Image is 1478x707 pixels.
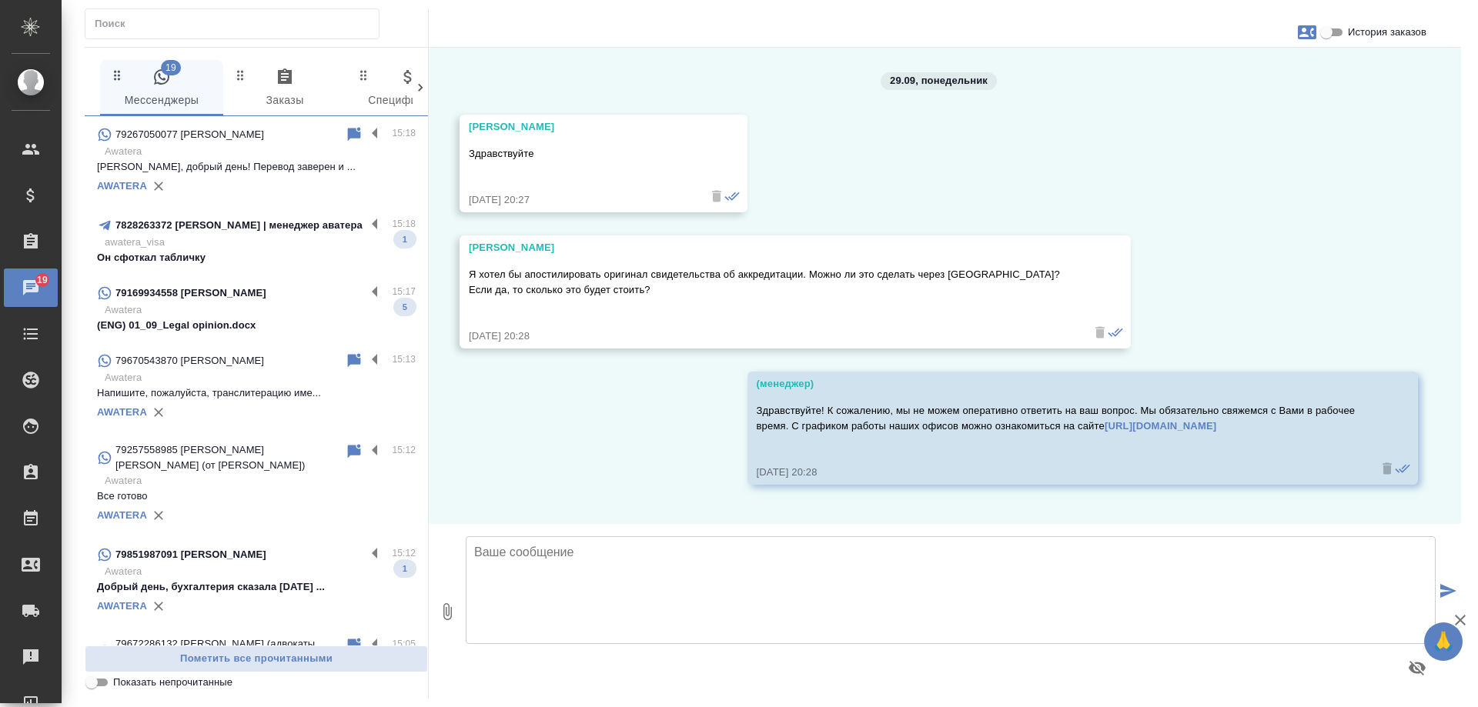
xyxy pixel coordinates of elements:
[97,159,416,175] p: [PERSON_NAME], добрый день! Перевод заверен и ...
[469,267,1077,298] p: Я хотел бы апостилировать оригинал свидетельства об аккредитации. Можно ли это сделать через [GEO...
[109,68,214,110] span: Мессенджеры
[890,73,988,88] p: 29.09, понедельник
[97,250,416,265] p: Он сфоткал табличку
[113,675,232,690] span: Показать непрочитанные
[392,125,416,141] p: 15:18
[97,489,416,504] p: Все готово
[161,60,181,75] span: 19
[85,342,428,433] div: 79670543870 [PERSON_NAME]15:13AwateraНапишите, пожалуйста, транслитерацию име...AWATERA
[115,127,264,142] p: 79267050077 [PERSON_NAME]
[85,645,428,672] button: Пометить все прочитанными
[392,545,416,561] p: 15:12
[115,547,266,562] p: 79851987091 [PERSON_NAME]
[356,68,460,110] span: Спецификации
[115,285,266,301] p: 79169934558 [PERSON_NAME]
[469,119,694,135] div: [PERSON_NAME]
[85,536,428,627] div: 79851987091 [PERSON_NAME]15:12AwateraДобрый день, бухгалтерия сказала [DATE] ...1AWATERA
[356,68,371,82] svg: Зажми и перетащи, чтобы поменять порядок вкладок
[115,636,345,667] p: 79672286132 [PERSON_NAME] (адвокаты [PERSON_NAME])
[105,473,416,489] p: Awatera
[97,385,416,401] p: Напишите, пожалуйста, транслитерацию име...
[1430,625,1456,658] span: 🙏
[345,352,363,370] div: Пометить непрочитанным
[1289,14,1326,51] button: Заявки
[97,600,147,612] a: AWATERA
[1105,420,1216,432] a: [URL][DOMAIN_NAME]
[97,579,416,595] p: Добрый день, бухгалтерия сказала [DATE] ...
[105,235,416,250] p: awatera_visa
[1348,25,1426,40] span: История заказов
[392,636,416,652] p: 15:05
[97,318,416,333] p: (ENG) 01_09_Legal opinion.docx
[115,353,264,369] p: 79670543870 [PERSON_NAME]
[469,146,694,162] p: Здравствуйте
[469,192,694,208] div: [DATE] 20:27
[345,442,363,461] div: Пометить непрочитанным
[757,403,1365,434] p: Здравствуйте! К сожалению, мы не можем оперативно ответить на ваш вопрос. Мы обязательно свяжемся...
[147,595,170,618] button: Удалить привязку
[757,465,1365,480] div: [DATE] 20:28
[97,406,147,418] a: AWATERA
[97,180,147,192] a: AWATERA
[85,116,428,207] div: 79267050077 [PERSON_NAME]15:18Awatera[PERSON_NAME], добрый день! Перевод заверен и ...AWATERA
[757,376,1365,392] div: (менеджер)
[392,216,416,232] p: 15:18
[392,442,416,458] p: 15:12
[393,232,416,247] span: 1
[28,272,57,288] span: 19
[392,284,416,299] p: 15:17
[147,504,170,527] button: Удалить привязку
[147,175,170,198] button: Удалить привязку
[85,275,428,342] div: 79169934558 [PERSON_NAME]15:17Awatera(ENG) 01_09_Legal opinion.docx5
[105,144,416,159] p: Awatera
[105,564,416,579] p: Awatera
[95,13,379,35] input: Поиск
[115,218,363,233] p: 7828263372 [PERSON_NAME] | менеджер аватера
[85,433,428,536] div: 79257558985 [PERSON_NAME] [PERSON_NAME] (от [PERSON_NAME])15:12AwateraВсе готовоAWATERA
[4,268,58,307] a: 19
[1424,622,1463,661] button: 🙏
[233,68,248,82] svg: Зажми и перетащи, чтобы поменять порядок вкладок
[97,509,147,521] a: AWATERA
[393,561,416,576] span: 1
[232,68,337,110] span: Заказы
[115,442,345,473] p: 79257558985 [PERSON_NAME] [PERSON_NAME] (от [PERSON_NAME])
[1399,649,1436,686] button: Предпросмотр
[469,240,1077,255] div: [PERSON_NAME]
[392,352,416,367] p: 15:13
[110,68,125,82] svg: Зажми и перетащи, чтобы поменять порядок вкладок
[85,207,428,275] div: 7828263372 [PERSON_NAME] | менеджер аватера15:18awatera_visaОн сфоткал табличку1
[393,299,416,315] span: 5
[345,636,363,655] div: Пометить непрочитанным
[147,401,170,424] button: Удалить привязку
[105,302,416,318] p: Awatera
[345,125,363,144] div: Пометить непрочитанным
[469,328,1077,344] div: [DATE] 20:28
[93,650,420,668] span: Пометить все прочитанными
[105,370,416,385] p: Awatera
